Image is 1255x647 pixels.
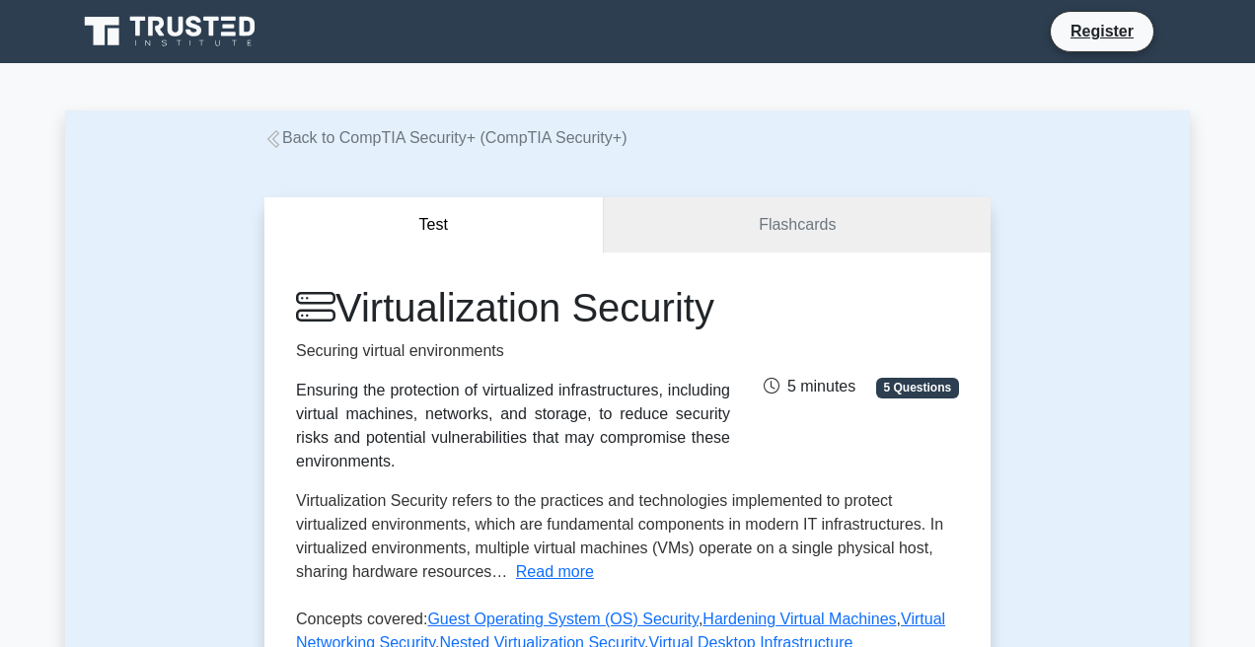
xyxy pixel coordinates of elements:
a: Hardening Virtual Machines [702,611,896,627]
button: Test [264,197,604,253]
a: Back to CompTIA Security+ (CompTIA Security+) [264,129,627,146]
h1: Virtualization Security [296,284,730,331]
a: Flashcards [604,197,991,253]
p: Securing virtual environments [296,339,730,363]
span: 5 Questions [876,378,959,397]
a: Register [1059,19,1145,43]
div: Ensuring the protection of virtualized infrastructures, including virtual machines, networks, and... [296,379,730,473]
a: Guest Operating System (OS) Security [427,611,698,627]
span: Virtualization Security refers to the practices and technologies implemented to protect virtualiz... [296,492,943,580]
span: 5 minutes [764,378,855,395]
button: Read more [516,560,594,584]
